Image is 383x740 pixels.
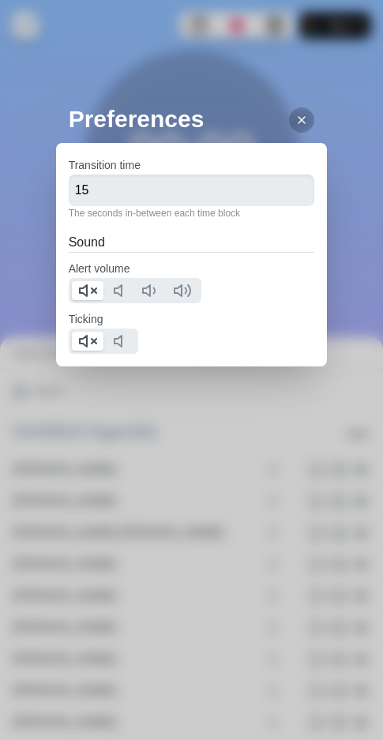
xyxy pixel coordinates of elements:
[69,159,141,171] label: Transition time
[69,313,103,325] label: Ticking
[69,206,315,220] p: The seconds in-between each time block
[69,233,315,252] h2: Sound
[69,262,130,275] label: Alert volume
[69,101,328,137] h2: Preferences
